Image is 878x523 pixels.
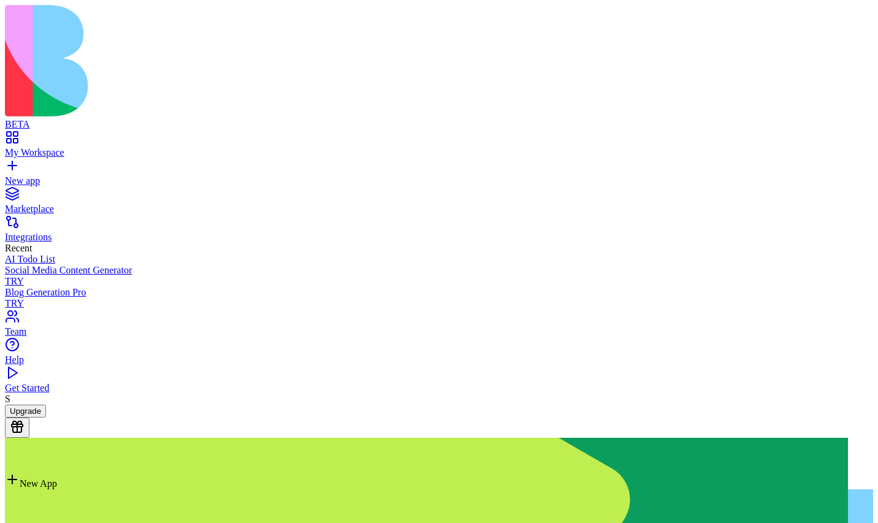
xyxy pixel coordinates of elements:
a: Team [5,315,873,337]
a: New app [5,164,873,186]
div: BETA [5,119,873,130]
a: Get Started [5,372,873,394]
div: Get Started [5,383,873,394]
div: Integrations [5,232,873,243]
a: Marketplace [5,193,873,215]
a: BETA [5,108,873,130]
a: AI Todo List [5,254,873,265]
span: Recent [5,243,32,253]
a: Help [5,343,873,365]
a: Upgrade [5,405,46,416]
div: Marketplace [5,204,873,215]
div: Team [5,326,873,337]
a: Social Media Content GeneratorTRY [5,265,873,287]
div: Blog Generation Pro [5,287,873,298]
div: Social Media Content Generator [5,265,873,276]
div: New app [5,175,873,186]
span: S [5,394,10,404]
a: My Workspace [5,136,873,158]
div: TRY [5,276,873,287]
span: New App [20,478,57,489]
a: Integrations [5,221,873,243]
div: TRY [5,298,873,309]
img: logo [5,5,498,116]
div: Help [5,354,873,365]
button: Upgrade [5,405,46,418]
a: Blog Generation ProTRY [5,287,873,309]
div: My Workspace [5,147,873,158]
